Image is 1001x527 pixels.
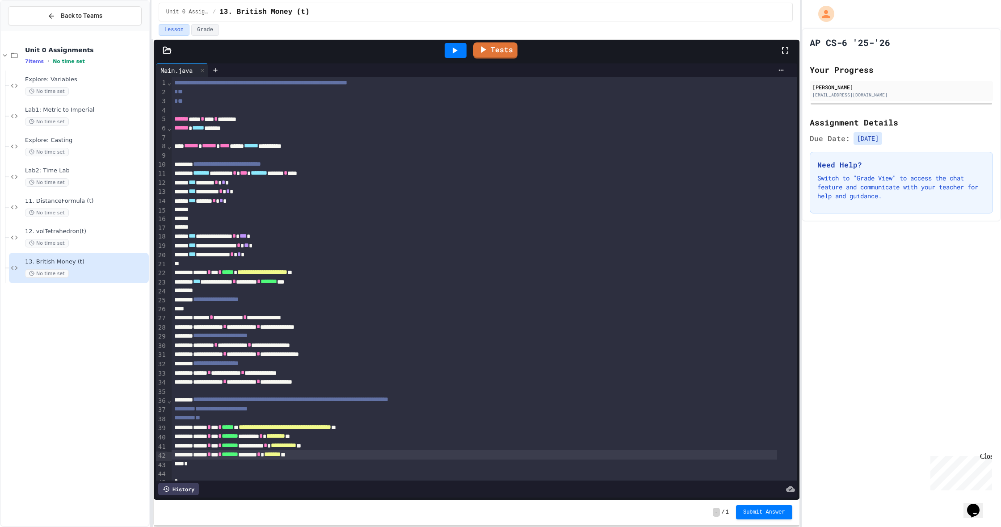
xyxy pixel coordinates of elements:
[156,351,167,360] div: 31
[156,169,167,179] div: 11
[167,397,172,404] span: Fold line
[25,209,69,217] span: No time set
[156,397,167,406] div: 36
[156,232,167,242] div: 18
[156,115,167,124] div: 5
[156,478,167,487] div: 45
[159,24,189,36] button: Lesson
[156,142,167,151] div: 8
[817,174,985,201] p: Switch to "Grade View" to access the chat feature and communicate with your teacher for help and ...
[156,97,167,106] div: 3
[4,4,62,57] div: Chat with us now!Close
[25,117,69,126] span: No time set
[156,406,167,415] div: 37
[156,415,167,424] div: 38
[47,58,49,65] span: •
[156,88,167,97] div: 2
[156,269,167,278] div: 22
[25,178,69,187] span: No time set
[156,314,167,323] div: 27
[156,188,167,197] div: 13
[156,287,167,296] div: 24
[167,125,172,132] span: Fold line
[25,239,69,247] span: No time set
[156,443,167,452] div: 41
[810,116,993,129] h2: Assignment Details
[156,66,197,75] div: Main.java
[156,260,167,269] div: 21
[25,137,147,144] span: Explore: Casting
[156,106,167,115] div: 4
[713,508,719,517] span: -
[156,134,167,142] div: 7
[854,132,882,145] span: [DATE]
[25,258,147,266] span: 13. British Money (t)
[736,505,792,519] button: Submit Answer
[25,59,44,64] span: 7 items
[61,11,102,21] span: Back to Teams
[156,151,167,160] div: 9
[156,342,167,351] div: 30
[963,491,992,518] iframe: chat widget
[167,143,172,150] span: Fold line
[156,388,167,397] div: 35
[156,215,167,224] div: 16
[156,332,167,342] div: 29
[809,4,837,24] div: My Account
[25,87,69,96] span: No time set
[156,369,167,379] div: 33
[25,148,69,156] span: No time set
[156,470,167,479] div: 44
[25,269,69,278] span: No time set
[156,206,167,215] div: 15
[810,133,850,144] span: Due Date:
[25,167,147,175] span: Lab2: Time Lab
[156,224,167,233] div: 17
[927,452,992,490] iframe: chat widget
[156,242,167,251] div: 19
[166,8,209,16] span: Unit 0 Assignments
[53,59,85,64] span: No time set
[156,79,167,88] div: 1
[156,323,167,333] div: 28
[810,63,993,76] h2: Your Progress
[156,378,167,388] div: 34
[812,83,990,91] div: [PERSON_NAME]
[25,106,147,114] span: Lab1: Metric to Imperial
[25,228,147,235] span: 12. volTetrahedron(t)
[156,433,167,443] div: 40
[722,509,725,516] span: /
[156,360,167,369] div: 32
[156,251,167,260] div: 20
[158,483,199,495] div: History
[156,296,167,305] div: 25
[167,79,172,86] span: Fold line
[156,305,167,314] div: 26
[156,124,167,134] div: 6
[743,509,785,516] span: Submit Answer
[156,452,167,461] div: 42
[156,179,167,188] div: 12
[8,6,142,25] button: Back to Teams
[25,46,147,54] span: Unit 0 Assignments
[191,24,219,36] button: Grade
[156,160,167,170] div: 10
[817,159,985,170] h3: Need Help?
[156,424,167,433] div: 39
[25,76,147,84] span: Explore: Variables
[156,278,167,288] div: 23
[726,509,729,516] span: 1
[810,36,890,49] h1: AP CS-6 '25-'26
[219,7,310,17] span: 13. British Money (t)
[156,197,167,206] div: 14
[25,197,147,205] span: 11. DistanceFormula (t)
[156,63,208,77] div: Main.java
[156,461,167,470] div: 43
[213,8,216,16] span: /
[812,92,990,98] div: [EMAIL_ADDRESS][DOMAIN_NAME]
[473,42,517,59] a: Tests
